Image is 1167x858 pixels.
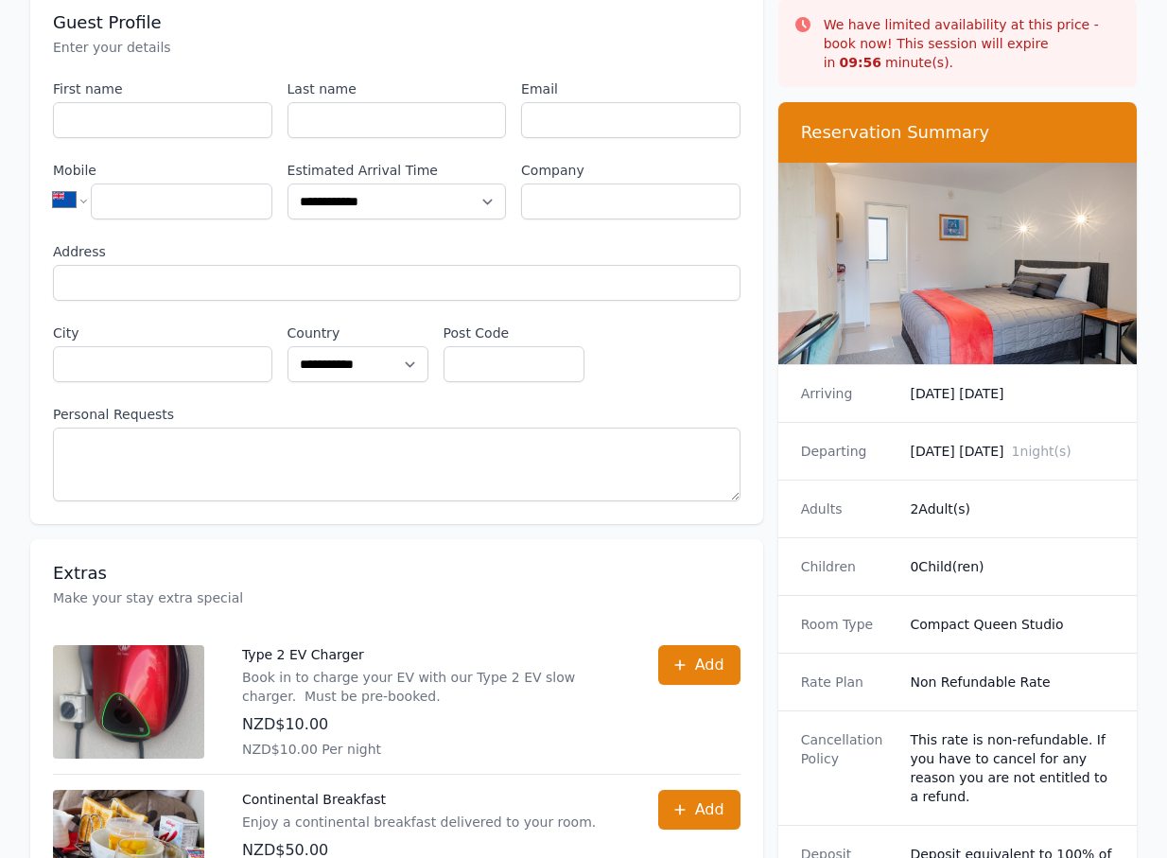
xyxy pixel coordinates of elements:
[778,163,1137,364] img: Compact Queen Studio
[242,740,620,759] p: NZD$10.00 Per night
[658,790,740,830] button: Add
[695,798,724,821] span: Add
[801,615,896,634] dt: Room Type
[910,730,1114,806] div: This rate is non-refundable. If you have to cancel for any reason you are not entitled to a refund.
[242,790,596,809] p: Continental Breakfast
[801,499,896,518] dt: Adults
[801,730,896,806] dt: Cancellation Policy
[53,324,272,342] label: City
[801,121,1114,144] h3: Reservation Summary
[287,79,507,98] label: Last name
[910,442,1114,461] dd: [DATE] [DATE]
[801,673,896,692] dt: Rate Plan
[444,324,584,342] label: Post Code
[242,645,620,664] p: Type 2 EV Charger
[658,645,740,685] button: Add
[521,161,740,180] label: Company
[242,813,596,832] p: Enjoy a continental breakfast delivered to your room.
[287,161,507,180] label: Estimated Arrival Time
[53,562,740,585] h3: Extras
[53,588,740,607] p: Make your stay extra special
[53,161,272,180] label: Mobile
[53,38,740,57] p: Enter your details
[801,384,896,403] dt: Arriving
[53,79,272,98] label: First name
[53,242,740,261] label: Address
[801,442,896,461] dt: Departing
[1012,444,1071,459] span: 1 night(s)
[910,384,1114,403] dd: [DATE] [DATE]
[910,615,1114,634] dd: Compact Queen Studio
[910,673,1114,692] dd: Non Refundable Rate
[824,15,1122,72] p: We have limited availability at this price - book now! This session will expire in minute(s).
[53,645,204,759] img: Type 2 EV Charger
[910,557,1114,576] dd: 0 Child(ren)
[801,557,896,576] dt: Children
[287,324,428,342] label: Country
[910,499,1114,518] dd: 2 Adult(s)
[53,405,740,424] label: Personal Requests
[521,79,740,98] label: Email
[242,713,620,736] p: NZD$10.00
[53,11,740,34] h3: Guest Profile
[839,55,881,70] strong: 09 : 56
[242,668,620,706] p: Book in to charge your EV with our Type 2 EV slow charger. Must be pre-booked.
[695,654,724,676] span: Add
